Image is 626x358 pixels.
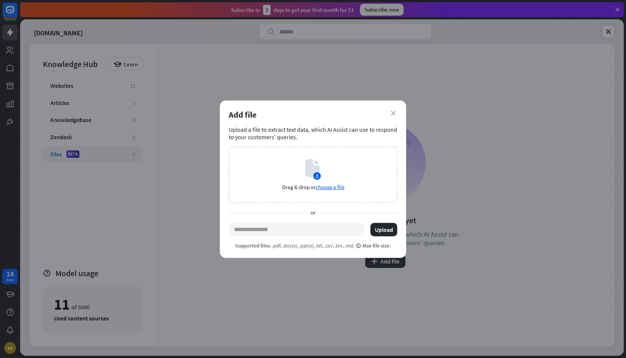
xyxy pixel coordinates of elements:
span: Max file size. [356,242,391,249]
span: or [306,209,320,217]
span: choose a file [316,183,344,191]
button: Upload [370,223,397,236]
i: close [391,111,396,116]
p: : .pdf, .doc(x), .ppt(x), .txt, .csv, .tsv, .md. [235,242,391,249]
button: Open LiveChat chat widget [6,3,28,25]
p: Drag & drop or [282,183,344,191]
span: Supported files [235,242,270,249]
div: Add file [229,109,397,120]
div: Upload a file to extract text data, which AI Assist can use to respond to your customers' queries. [229,126,397,141]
